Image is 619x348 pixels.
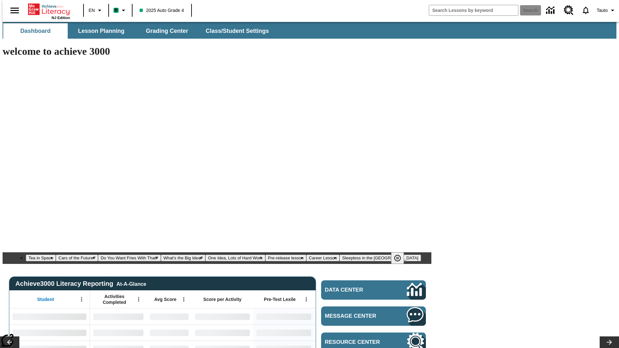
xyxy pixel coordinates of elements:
[28,2,70,20] div: Home
[264,296,296,302] span: Pre-Test Lexile
[114,6,118,14] span: B
[391,252,404,264] button: Pause
[306,255,339,261] button: Slide 7 Career Lesson
[560,2,577,19] a: Resource Center, Will open in new tab
[52,16,70,20] span: NJ Edition
[5,1,24,20] button: Open side menu
[147,308,192,324] div: No Data,
[140,7,184,14] span: 2025 Auto Grade 4
[321,306,426,326] a: Message Center
[154,296,176,302] span: Avg Score
[542,2,560,19] a: Data Center
[325,313,388,319] span: Message Center
[179,295,189,304] button: Open Menu
[301,295,311,304] button: Open Menu
[26,255,56,261] button: Slide 1 Tea in Space
[56,255,98,261] button: Slide 2 Cars of the Future?
[325,339,388,345] span: Resource Center
[206,27,269,35] span: Class/Student Settings
[134,295,143,304] button: Open Menu
[93,294,136,305] span: Activities Completed
[111,5,130,16] button: Boost Class color is mint green. Change class color
[15,280,146,287] span: Achieve3000 Literacy Reporting
[161,255,206,261] button: Slide 4 What's the Big Idea?
[597,7,608,14] span: Tauto
[78,27,124,35] span: Lesson Planning
[146,27,188,35] span: Grading Center
[594,5,619,16] button: Profile/Settings
[429,5,518,15] input: search field
[3,23,68,39] button: Dashboard
[116,280,146,287] div: At-A-Glance
[28,3,70,16] a: Home
[135,23,199,39] button: Grading Center
[90,324,147,341] div: No Data,
[98,255,161,261] button: Slide 3 Do You Want Fries With That?
[203,296,242,302] span: Score per Activity
[205,255,265,261] button: Slide 5 One Idea, Lots of Hard Work
[577,2,594,19] a: Notifications
[86,5,106,16] button: Language: EN, Select a language
[37,296,54,302] span: Student
[321,280,426,300] a: Data Center
[3,22,616,39] div: SubNavbar
[147,324,192,341] div: No Data,
[77,295,86,304] button: Open Menu
[90,308,147,324] div: No Data,
[3,23,275,39] div: SubNavbar
[339,255,421,261] button: Slide 8 Sleepless in the Animal Kingdom
[20,27,51,35] span: Dashboard
[325,287,385,293] span: Data Center
[3,45,431,57] h1: welcome to achieve 3000
[265,255,306,261] button: Slide 6 Pre-release lesson
[89,7,95,14] span: EN
[201,23,274,39] button: Class/Student Settings
[600,336,619,348] button: Lesson carousel, Next
[391,252,410,264] div: Pause
[69,23,133,39] button: Lesson Planning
